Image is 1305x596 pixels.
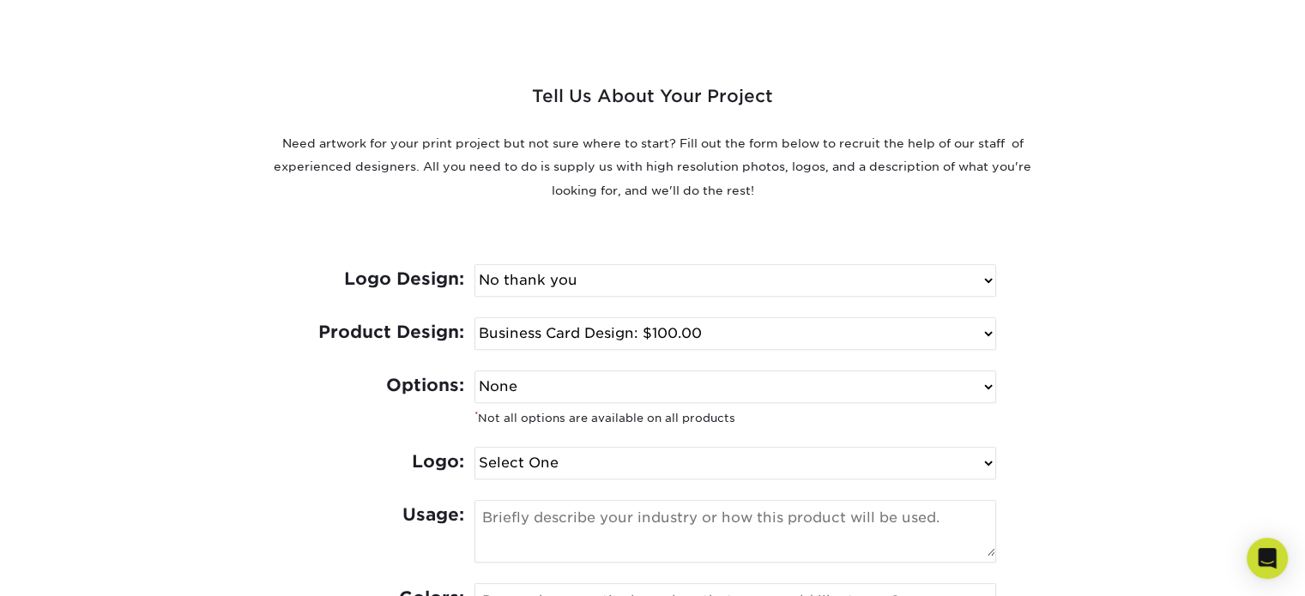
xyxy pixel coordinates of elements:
label: Usage: [310,500,464,530]
label: Logo Design: [310,264,464,294]
small: Not all options are available on all products [474,403,996,426]
h2: Tell Us About Your Project [267,81,1039,125]
p: Need artwork for your print project but not sure where to start? Fill out the form below to recru... [267,132,1039,202]
label: Options: [310,370,464,400]
iframe: Google Customer Reviews [4,544,146,590]
label: Product Design: [310,317,464,347]
label: Logo: [310,447,464,477]
div: Open Intercom Messenger [1247,538,1288,579]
